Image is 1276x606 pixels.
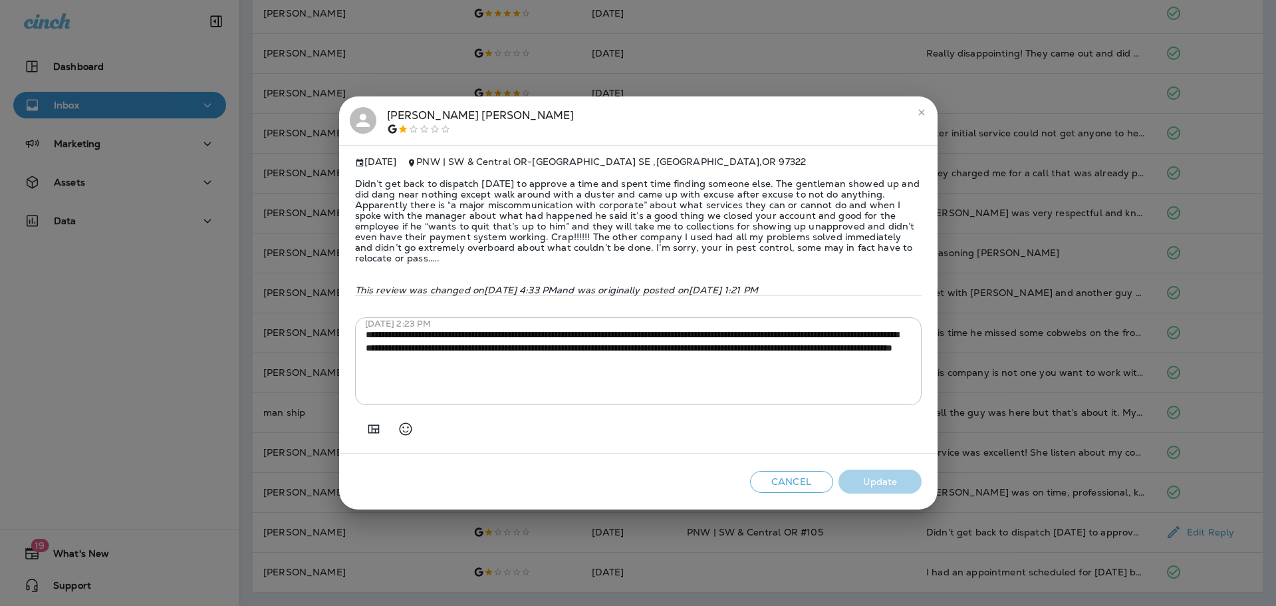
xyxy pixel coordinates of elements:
span: Didn’t get back to dispatch [DATE] to approve a time and spent time finding someone else. The gen... [355,168,922,274]
span: [DATE] [355,156,397,168]
div: [PERSON_NAME] [PERSON_NAME] [387,107,574,135]
p: This review was changed on [DATE] 4:33 PM [355,285,922,295]
button: close [911,102,932,123]
button: Add in a premade template [360,416,387,442]
button: Select an emoji [392,416,419,442]
span: and was originally posted on [DATE] 1:21 PM [557,284,758,296]
span: PNW | SW & Central OR - [GEOGRAPHIC_DATA] SE , [GEOGRAPHIC_DATA] , OR 97322 [416,156,806,168]
button: Cancel [750,471,833,493]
